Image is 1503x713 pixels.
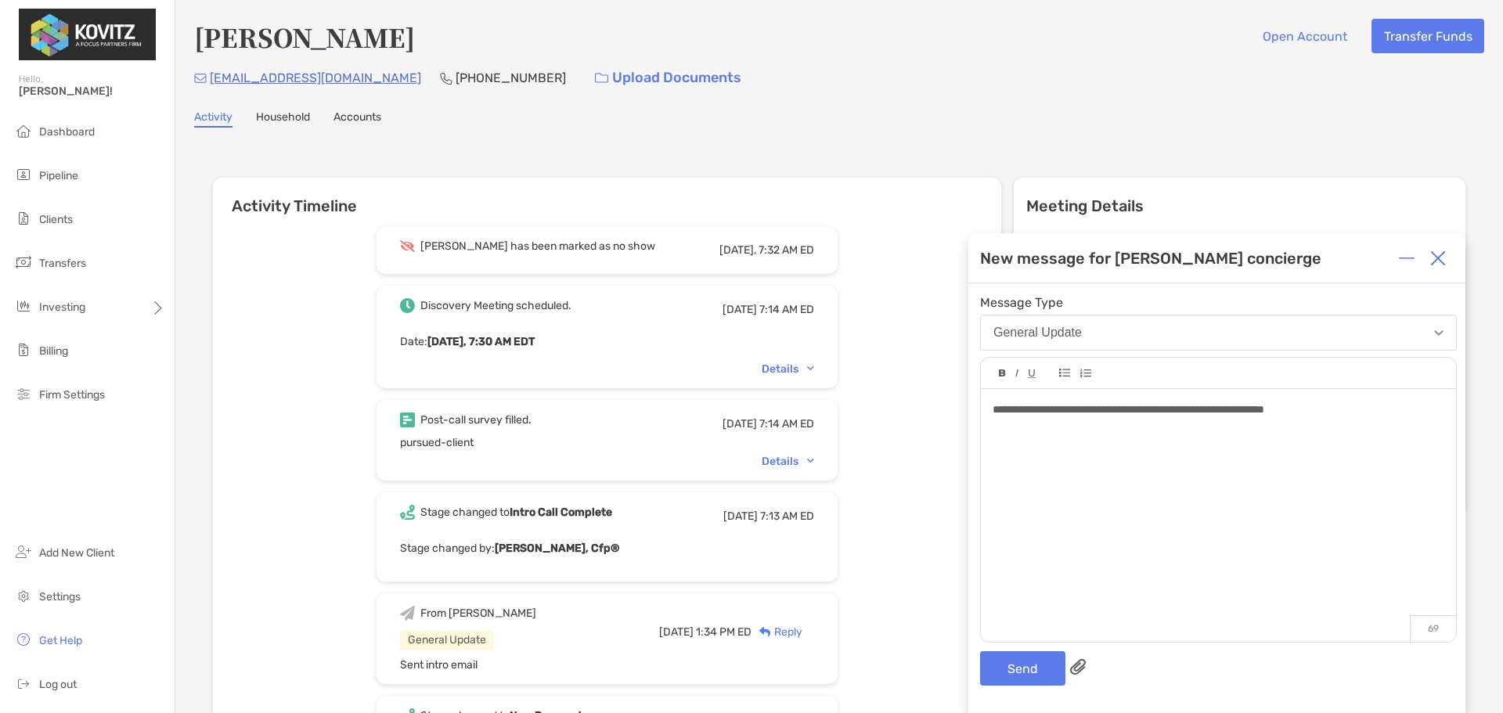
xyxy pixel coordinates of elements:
img: button icon [595,73,608,84]
span: [DATE] [723,510,758,523]
img: dashboard icon [14,121,33,140]
span: Firm Settings [39,388,105,402]
img: Editor control icon [1015,369,1018,377]
span: 7:14 AM ED [759,417,814,430]
span: [PERSON_NAME]! [19,85,165,98]
span: Log out [39,678,77,691]
img: Event icon [400,505,415,520]
p: Date : [400,332,814,351]
span: Settings [39,590,81,603]
span: Add New Client [39,546,114,560]
img: Expand or collapse [1399,250,1415,266]
img: Editor control icon [1079,369,1091,378]
img: Reply icon [759,627,771,637]
div: Details [762,455,814,468]
p: [PHONE_NUMBER] [456,68,566,88]
a: Upload Documents [585,61,751,95]
p: [EMAIL_ADDRESS][DOMAIN_NAME] [210,68,421,88]
img: settings icon [14,586,33,605]
img: Event icon [400,298,415,313]
img: Event icon [400,240,415,252]
span: pursued-client [400,436,474,449]
div: Details [762,362,814,376]
img: Event icon [400,606,415,621]
div: Reply [751,624,802,640]
img: pipeline icon [14,165,33,184]
span: Investing [39,301,85,314]
span: 1:34 PM ED [696,625,751,639]
b: [PERSON_NAME], Cfp® [495,542,619,555]
div: Discovery Meeting scheduled. [420,299,571,312]
img: logout icon [14,674,33,693]
img: Phone Icon [440,72,452,85]
p: Stage changed by: [400,538,814,558]
span: [DATE], [719,243,756,257]
button: Transfer Funds [1371,19,1484,53]
span: Get Help [39,634,82,647]
p: 69 [1410,615,1456,642]
img: clients icon [14,209,33,228]
div: Stage changed to [420,506,612,519]
button: Open Account [1250,19,1359,53]
img: firm-settings icon [14,384,33,403]
img: add_new_client icon [14,542,33,561]
a: Accounts [333,110,381,128]
span: Dashboard [39,125,95,139]
b: [DATE], 7:30 AM EDT [427,335,535,348]
div: General Update [400,630,494,650]
button: General Update [980,315,1457,351]
div: From [PERSON_NAME] [420,607,536,620]
img: investing icon [14,297,33,315]
img: get-help icon [14,630,33,649]
img: transfers icon [14,253,33,272]
span: Billing [39,344,68,358]
span: 7:13 AM ED [760,510,814,523]
a: Household [256,110,310,128]
span: 7:14 AM ED [759,303,814,316]
span: Transfers [39,257,86,270]
img: Event icon [400,412,415,427]
span: Message Type [980,295,1457,310]
span: Clients [39,213,73,226]
span: Sent intro email [400,658,478,672]
img: paperclip attachments [1070,659,1086,675]
img: Close [1430,250,1446,266]
a: Activity [194,110,232,128]
div: New message for [PERSON_NAME] concierge [980,249,1321,268]
button: Send [980,651,1065,686]
img: Editor control icon [1028,369,1036,378]
img: Editor control icon [999,369,1006,377]
h4: [PERSON_NAME] [194,19,415,55]
div: [PERSON_NAME] has been marked as no show [420,239,655,253]
img: Open dropdown arrow [1434,330,1444,336]
span: [DATE] [723,417,757,430]
h6: Activity Timeline [213,178,1001,215]
img: Editor control icon [1059,369,1070,377]
span: [DATE] [723,303,757,316]
span: [DATE] [659,625,694,639]
div: General Update [993,326,1082,340]
b: Intro Call Complete [510,506,612,519]
img: Email Icon [194,74,207,83]
img: Zoe Logo [19,6,156,63]
p: Meeting Details [1026,196,1454,216]
span: 7:32 AM ED [759,243,814,257]
img: billing icon [14,340,33,359]
img: Chevron icon [807,366,814,371]
div: Post-call survey filled. [420,413,532,427]
span: Pipeline [39,169,78,182]
img: Chevron icon [807,459,814,463]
